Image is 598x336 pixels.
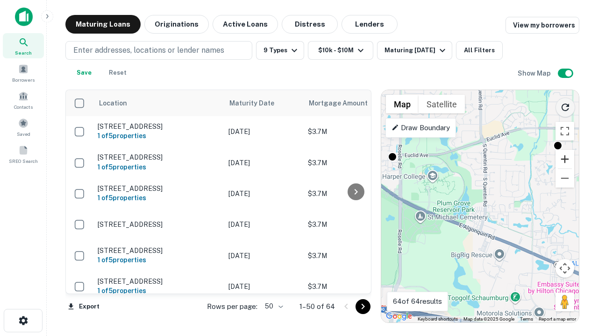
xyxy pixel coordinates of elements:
p: [STREET_ADDRESS] [98,122,219,131]
span: Search [15,49,32,56]
h6: 1 of 5 properties [98,193,219,203]
img: capitalize-icon.png [15,7,33,26]
p: $3.7M [308,281,401,292]
button: Lenders [342,15,398,34]
button: Show street map [386,95,419,113]
span: Mortgage Amount [309,98,380,109]
p: [STREET_ADDRESS] [98,220,219,229]
span: Contacts [14,103,33,111]
button: Go to next page [356,299,370,314]
iframe: Chat Widget [551,231,598,276]
p: $3.7M [308,158,401,168]
button: All Filters [456,41,503,60]
p: [STREET_ADDRESS] [98,246,219,255]
img: Google [384,310,414,322]
h6: 1 of 5 properties [98,162,219,172]
button: Reset [103,63,133,82]
button: Zoom in [555,150,574,168]
p: [STREET_ADDRESS] [98,184,219,193]
p: [STREET_ADDRESS] [98,277,219,286]
a: Terms (opens in new tab) [520,316,533,322]
a: Contacts [3,87,44,112]
button: Zoom out [555,169,574,188]
a: Saved [3,114,44,140]
span: Location [99,98,127,109]
button: $10k - $10M [308,41,373,60]
button: Enter addresses, locations or lender names [65,41,252,60]
th: Maturity Date [224,90,303,116]
p: [DATE] [228,281,299,292]
button: Toggle fullscreen view [555,122,574,140]
a: View my borrowers [505,17,579,34]
p: [DATE] [228,126,299,137]
span: Maturity Date [229,98,286,109]
p: [DATE] [228,219,299,230]
p: Draw Boundary [392,122,450,133]
p: $3.7M [308,126,401,137]
span: SREO Search [9,157,38,165]
button: Save your search to get updates of matches that match your search criteria. [69,63,99,82]
a: Search [3,33,44,58]
a: Borrowers [3,60,44,85]
span: Borrowers [12,76,35,84]
p: $3.7M [308,189,401,199]
button: Originations [144,15,209,34]
button: Show satellite imagery [419,95,465,113]
p: [DATE] [228,158,299,168]
button: Keyboard shortcuts [418,316,458,322]
a: Open this area in Google Maps (opens a new window) [384,310,414,322]
p: Enter addresses, locations or lender names [73,45,224,56]
a: Report a map error [539,316,576,322]
p: 64 of 64 results [393,296,442,307]
th: Location [93,90,224,116]
button: Active Loans [213,15,278,34]
p: Rows per page: [207,301,257,312]
p: 1–50 of 64 [299,301,335,312]
span: Map data ©2025 Google [463,316,514,322]
button: Reload search area [555,98,575,117]
th: Mortgage Amount [303,90,406,116]
p: [DATE] [228,189,299,199]
button: Maturing Loans [65,15,141,34]
button: Drag Pegman onto the map to open Street View [555,293,574,311]
button: Maturing [DATE] [377,41,452,60]
button: Distress [282,15,338,34]
span: Saved [17,130,30,138]
button: Export [65,300,102,314]
h6: 1 of 5 properties [98,286,219,296]
p: $3.7M [308,219,401,230]
div: Maturing [DATE] [384,45,448,56]
h6: Show Map [518,68,552,78]
h6: 1 of 5 properties [98,131,219,141]
p: [STREET_ADDRESS] [98,153,219,161]
div: 50 [261,300,285,313]
h6: 1 of 5 properties [98,255,219,265]
button: 9 Types [256,41,304,60]
div: 0 0 [381,90,579,322]
p: [DATE] [228,251,299,261]
a: SREO Search [3,141,44,167]
p: $3.7M [308,251,401,261]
